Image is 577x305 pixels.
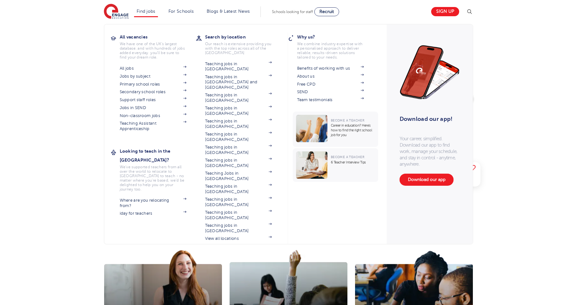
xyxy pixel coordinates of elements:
[205,197,272,207] a: Teaching jobs in [GEOGRAPHIC_DATA]
[297,32,374,41] h3: Why us?
[400,174,454,186] a: Download our app
[331,155,364,159] span: Become a Teacher
[205,145,272,155] a: Teaching jobs in [GEOGRAPHIC_DATA]
[319,9,334,14] span: Recruit
[331,119,364,122] span: Become a Teacher
[120,198,187,208] a: Where are you relocating from?
[205,184,272,194] a: Teaching jobs in [GEOGRAPHIC_DATA]
[120,121,187,131] a: Teaching Assistant Apprenticeship
[400,112,457,126] h3: Download our app!
[400,135,460,167] p: Your career, simplified. Download our app to find work, manage your schedule, and stay in control...
[120,105,187,110] a: Jobs in SEND
[120,211,187,216] a: iday for teachers
[297,42,364,59] p: We combine industry expertise with a personalised approach to deliver reliable, results-driven so...
[120,66,187,71] a: All jobs
[205,106,272,116] a: Teaching jobs in [GEOGRAPHIC_DATA]
[314,7,339,16] a: Recruit
[120,32,196,41] h3: All vacancies
[205,171,272,181] a: Teaching Jobs in [GEOGRAPHIC_DATA]
[120,165,187,191] p: We've supported teachers from all over the world to relocate to [GEOGRAPHIC_DATA] to teach - no m...
[120,89,187,94] a: Secondary school roles
[205,93,272,103] a: Teaching jobs in [GEOGRAPHIC_DATA]
[272,10,313,14] span: Schools looking for staff
[205,61,272,72] a: Teaching jobs in [GEOGRAPHIC_DATA]
[297,82,364,87] a: Free CPD
[431,7,459,16] a: Sign up
[205,42,272,55] p: Our reach is extensive providing you with the top roles across all of the [GEOGRAPHIC_DATA]
[293,112,380,147] a: Become a TeacherCareer in education? Here’s how to find the right school job for you
[168,9,194,14] a: For Schools
[207,9,250,14] a: Blogs & Latest News
[205,236,272,241] a: View all locations
[120,74,187,79] a: Jobs by subject
[104,4,129,20] img: Engage Education
[120,32,196,59] a: All vacanciesWe have one of the UK's largest database. and with hundreds of jobs added everyday. ...
[120,97,187,102] a: Support staff roles
[120,113,187,118] a: Non-classroom jobs
[120,147,196,191] a: Looking to teach in the [GEOGRAPHIC_DATA]?We've supported teachers from all over the world to rel...
[331,160,375,165] p: 6 Teacher Interview Tips
[205,132,272,142] a: Teaching jobs in [GEOGRAPHIC_DATA]
[205,158,272,168] a: Teaching jobs in [GEOGRAPHIC_DATA]
[205,74,272,90] a: Teaching jobs in [GEOGRAPHIC_DATA] and [GEOGRAPHIC_DATA]
[205,210,272,220] a: Teaching jobs in [GEOGRAPHIC_DATA]
[297,97,364,102] a: Team testimonials
[297,89,364,94] a: SEND
[205,223,272,233] a: Teaching jobs in [GEOGRAPHIC_DATA]
[297,74,364,79] a: About us
[205,32,281,55] a: Search by locationOur reach is extensive providing you with the top roles across all of the [GEOG...
[205,119,272,129] a: Teaching jobs in [GEOGRAPHIC_DATA]
[137,9,155,14] a: Find jobs
[293,148,380,182] a: Become a Teacher6 Teacher Interview Tips
[120,147,196,164] h3: Looking to teach in the [GEOGRAPHIC_DATA]?
[331,123,375,137] p: Career in education? Here’s how to find the right school job for you
[205,32,281,41] h3: Search by location
[120,82,187,87] a: Primary school roles
[297,32,374,59] a: Why us?We combine industry expertise with a personalised approach to deliver reliable, results-dr...
[120,42,187,59] p: We have one of the UK's largest database. and with hundreds of jobs added everyday. you'll be sur...
[297,66,364,71] a: Benefits of working with us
